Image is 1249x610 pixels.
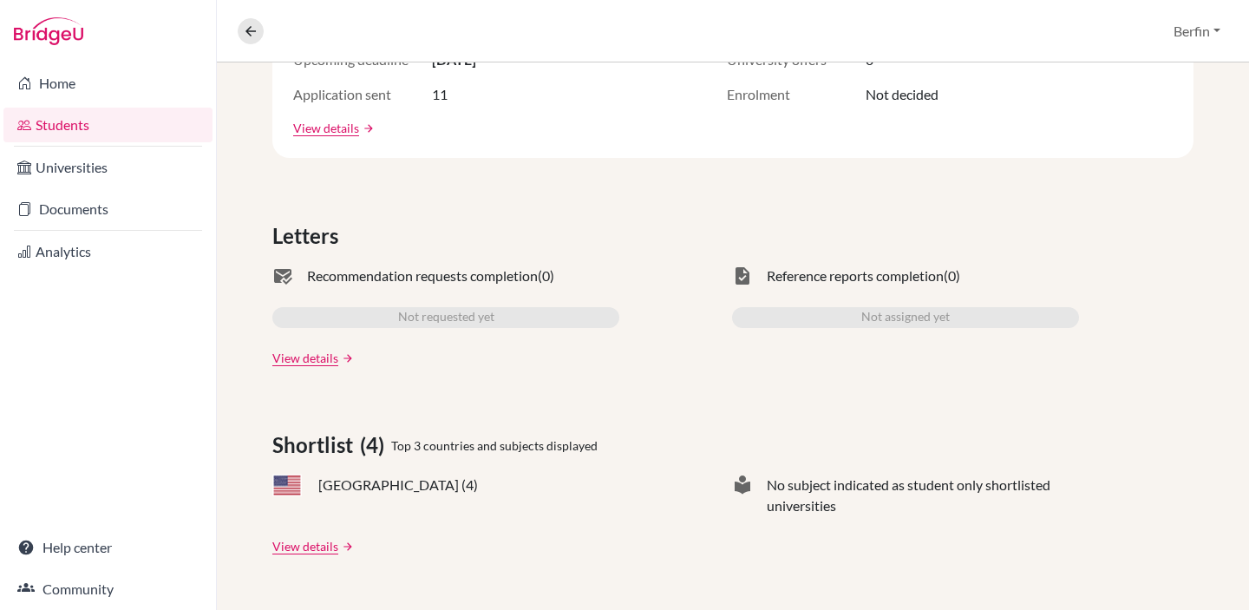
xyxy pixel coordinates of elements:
[3,108,213,142] a: Students
[3,234,213,269] a: Analytics
[861,307,950,328] span: Not assigned yet
[360,430,391,461] span: (4)
[1166,15,1228,48] button: Berfin
[272,349,338,367] a: View details
[944,266,960,286] span: (0)
[432,84,448,105] span: 11
[3,530,213,565] a: Help center
[272,537,338,555] a: View details
[272,220,345,252] span: Letters
[338,352,354,364] a: arrow_forward
[272,475,302,496] span: US
[307,266,538,286] span: Recommendation requests completion
[272,430,360,461] span: Shortlist
[391,436,598,455] span: Top 3 countries and subjects displayed
[3,150,213,185] a: Universities
[767,475,1079,516] span: No subject indicated as student only shortlisted universities
[338,541,354,553] a: arrow_forward
[732,475,753,516] span: local_library
[3,572,213,607] a: Community
[14,17,83,45] img: Bridge-U
[318,475,478,495] span: [GEOGRAPHIC_DATA] (4)
[293,84,432,105] span: Application sent
[359,122,375,134] a: arrow_forward
[3,192,213,226] a: Documents
[866,84,938,105] span: Not decided
[398,307,494,328] span: Not requested yet
[538,266,554,286] span: (0)
[272,266,293,286] span: mark_email_read
[293,119,359,137] a: View details
[3,66,213,101] a: Home
[732,266,753,286] span: task
[767,266,944,286] span: Reference reports completion
[727,84,866,105] span: Enrolment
